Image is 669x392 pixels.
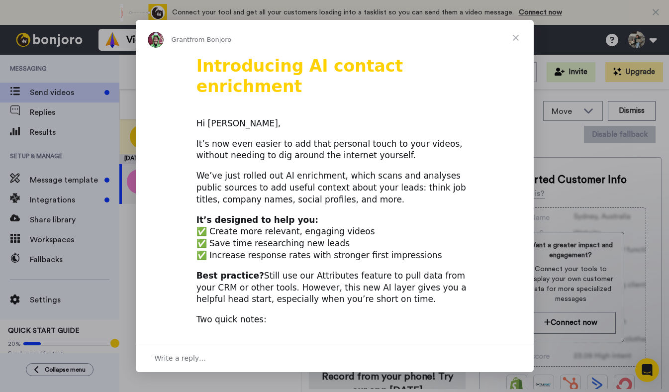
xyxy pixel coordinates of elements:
div: Still use our Attributes feature to pull data from your CRM or other tools. However, this new AI ... [196,270,473,305]
div: We’ve just rolled out AI enrichment, which scans and analyses public sources to add useful contex... [196,170,473,205]
b: Best practice? [196,271,264,281]
img: Profile image for Grant [148,32,164,48]
div: ✅ Create more relevant, engaging videos ✅ Save time researching new leads ✅ Increase response rat... [196,214,473,262]
span: Write a reply… [155,352,206,365]
b: It’s designed to help you: [196,215,318,225]
div: Two quick notes: [196,314,473,326]
div: Open conversation and reply [136,344,534,372]
div: It’s now even easier to add that personal touch to your videos, without needing to dig around the... [196,138,473,162]
b: Introducing AI contact enrichment [196,56,403,96]
span: Grant [172,36,190,43]
li: Accuracy may be lower for contacts with free email addresses (like Gmail/Yahoo). [212,334,473,358]
span: from Bonjoro [190,36,231,43]
span: Close [498,20,534,56]
div: Hi [PERSON_NAME], [196,118,473,130]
